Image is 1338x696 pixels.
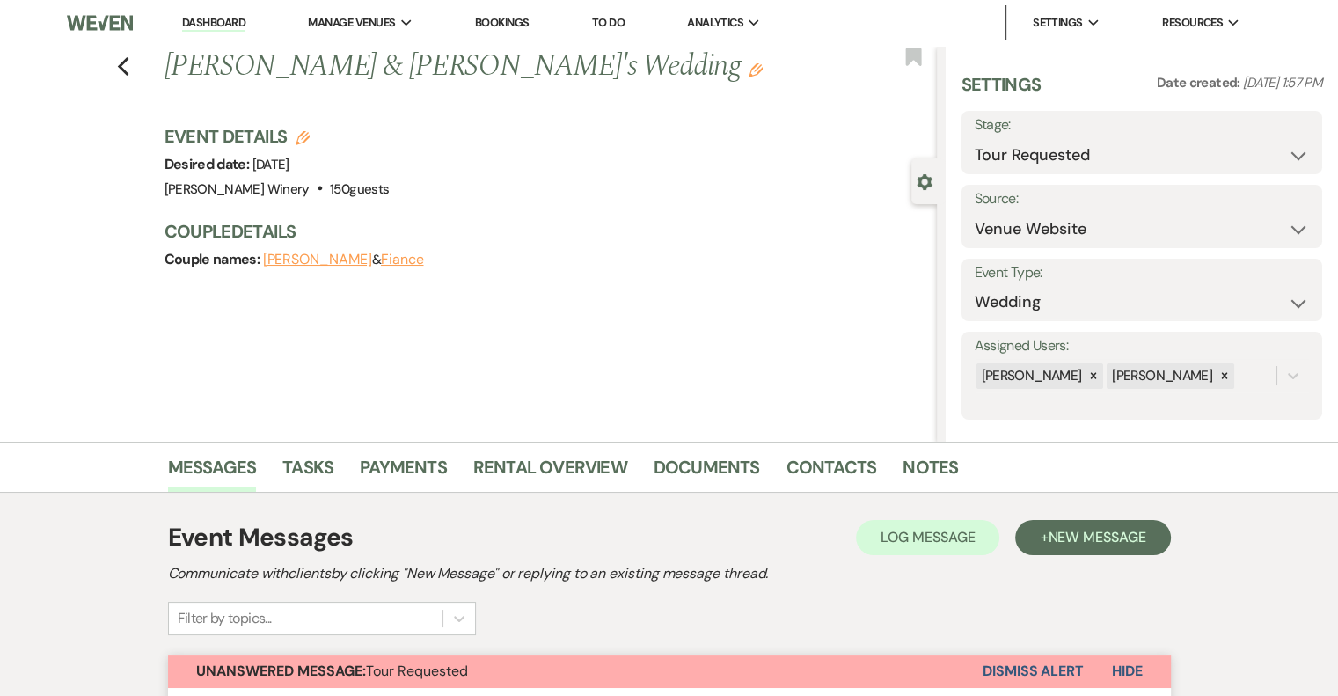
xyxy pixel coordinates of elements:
span: Settings [1033,14,1083,32]
span: Desired date: [165,155,252,173]
strong: Unanswered Message: [196,662,366,680]
a: Documents [654,453,760,492]
h3: Event Details [165,124,390,149]
span: [DATE] [252,156,289,173]
a: Tasks [282,453,333,492]
button: Hide [1084,655,1171,688]
span: [DATE] 1:57 PM [1243,74,1322,92]
div: [PERSON_NAME] [976,363,1085,389]
label: Stage: [975,113,1309,138]
button: Dismiss Alert [983,655,1084,688]
span: Resources [1162,14,1223,32]
a: To Do [592,15,625,30]
span: New Message [1048,528,1145,546]
button: [PERSON_NAME] [263,253,372,267]
span: Analytics [687,14,743,32]
span: Manage Venues [308,14,395,32]
span: & [263,251,424,268]
button: Fiance [381,253,424,267]
h3: Couple Details [165,219,919,244]
a: Payments [360,453,447,492]
h1: Event Messages [168,519,354,556]
a: Rental Overview [473,453,627,492]
label: Event Type: [975,260,1309,286]
span: 150 guests [330,180,389,198]
label: Source: [975,187,1309,212]
span: Tour Requested [196,662,468,680]
div: [PERSON_NAME] [1107,363,1215,389]
label: Assigned Users: [975,333,1309,359]
h3: Settings [961,72,1042,111]
div: Filter by topics... [178,608,272,629]
button: Log Message [856,520,999,555]
span: Hide [1112,662,1143,680]
img: Weven Logo [67,4,133,41]
button: +New Message [1015,520,1170,555]
span: [PERSON_NAME] Winery [165,180,310,198]
span: Log Message [881,528,975,546]
a: Dashboard [182,15,245,32]
button: Close lead details [917,172,932,189]
h1: [PERSON_NAME] & [PERSON_NAME]'s Wedding [165,46,776,88]
a: Messages [168,453,257,492]
a: Bookings [475,15,530,30]
h2: Communicate with clients by clicking "New Message" or replying to an existing message thread. [168,563,1171,584]
span: Couple names: [165,250,263,268]
button: Edit [749,62,763,77]
button: Unanswered Message:Tour Requested [168,655,983,688]
a: Notes [903,453,958,492]
a: Contacts [786,453,877,492]
span: Date created: [1157,74,1243,92]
